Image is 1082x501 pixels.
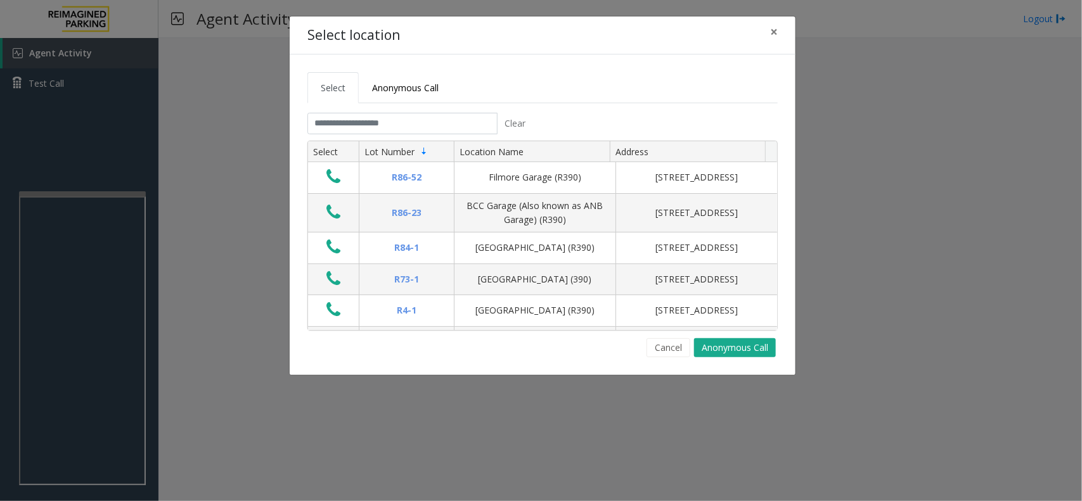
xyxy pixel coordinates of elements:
[367,241,446,255] div: R84-1
[460,146,524,158] span: Location Name
[321,82,345,94] span: Select
[364,146,415,158] span: Lot Number
[367,206,446,220] div: R86-23
[308,141,777,330] div: Data table
[624,206,770,220] div: [STREET_ADDRESS]
[694,338,776,357] button: Anonymous Call
[624,303,770,317] div: [STREET_ADDRESS]
[770,23,778,41] span: ×
[308,141,359,163] th: Select
[761,16,787,48] button: Close
[498,113,533,134] button: Clear
[462,199,608,227] div: BCC Garage (Also known as ANB Garage) (R390)
[624,170,770,184] div: [STREET_ADDRESS]
[624,272,770,286] div: [STREET_ADDRESS]
[647,338,690,357] button: Cancel
[462,170,608,184] div: Filmore Garage (R390)
[367,272,446,286] div: R73-1
[307,72,778,103] ul: Tabs
[367,303,446,317] div: R4-1
[462,241,608,255] div: [GEOGRAPHIC_DATA] (R390)
[624,241,770,255] div: [STREET_ADDRESS]
[307,25,400,46] h4: Select location
[462,272,608,286] div: [GEOGRAPHIC_DATA] (390)
[419,146,429,156] span: Sortable
[367,170,446,184] div: R86-52
[615,146,648,158] span: Address
[462,303,608,317] div: [GEOGRAPHIC_DATA] (R390)
[372,82,439,94] span: Anonymous Call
